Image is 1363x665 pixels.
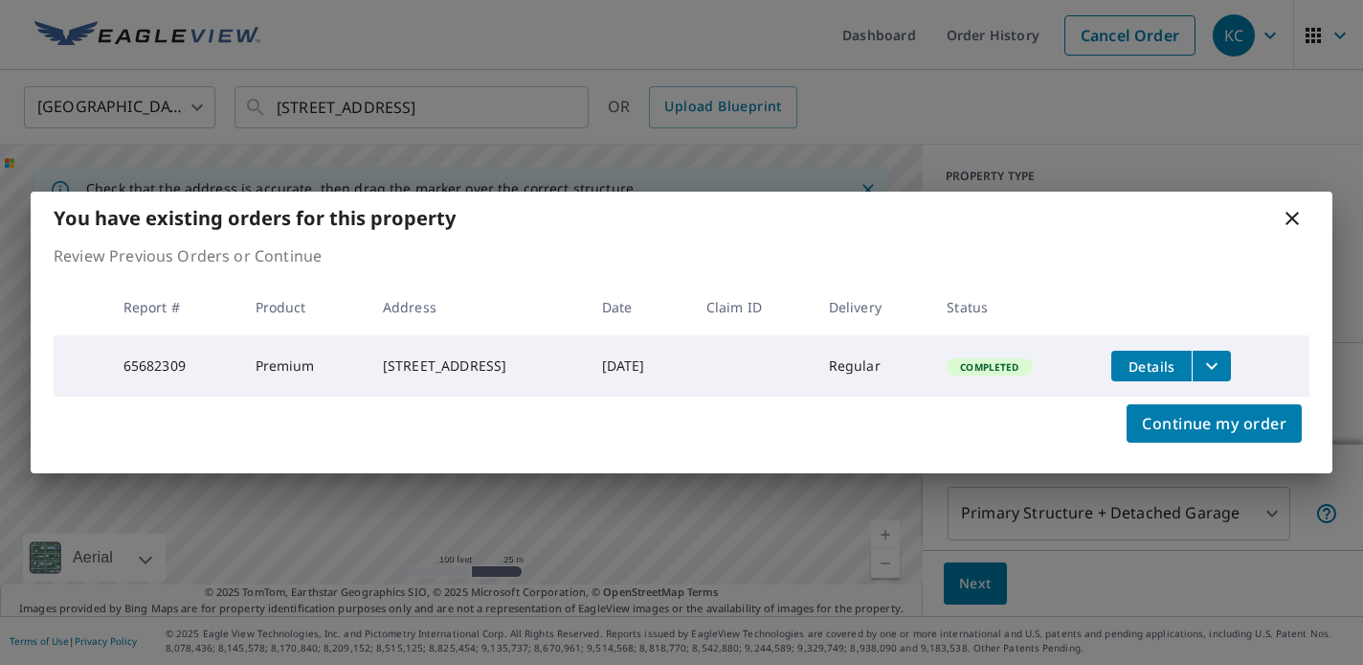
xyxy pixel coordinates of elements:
[108,279,240,335] th: Report #
[587,335,691,397] td: [DATE]
[1192,351,1231,381] button: filesDropdownBtn-65682309
[1111,351,1192,381] button: detailsBtn-65682309
[931,279,1096,335] th: Status
[691,279,814,335] th: Claim ID
[949,360,1030,374] span: Completed
[54,244,1309,267] p: Review Previous Orders or Continue
[814,279,932,335] th: Delivery
[1142,410,1286,437] span: Continue my order
[108,335,240,397] td: 65682309
[383,356,571,376] div: [STREET_ADDRESS]
[54,205,456,231] b: You have existing orders for this property
[368,279,587,335] th: Address
[814,335,932,397] td: Regular
[240,335,368,397] td: Premium
[1127,404,1302,443] button: Continue my order
[240,279,368,335] th: Product
[1123,357,1180,376] span: Details
[587,279,691,335] th: Date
